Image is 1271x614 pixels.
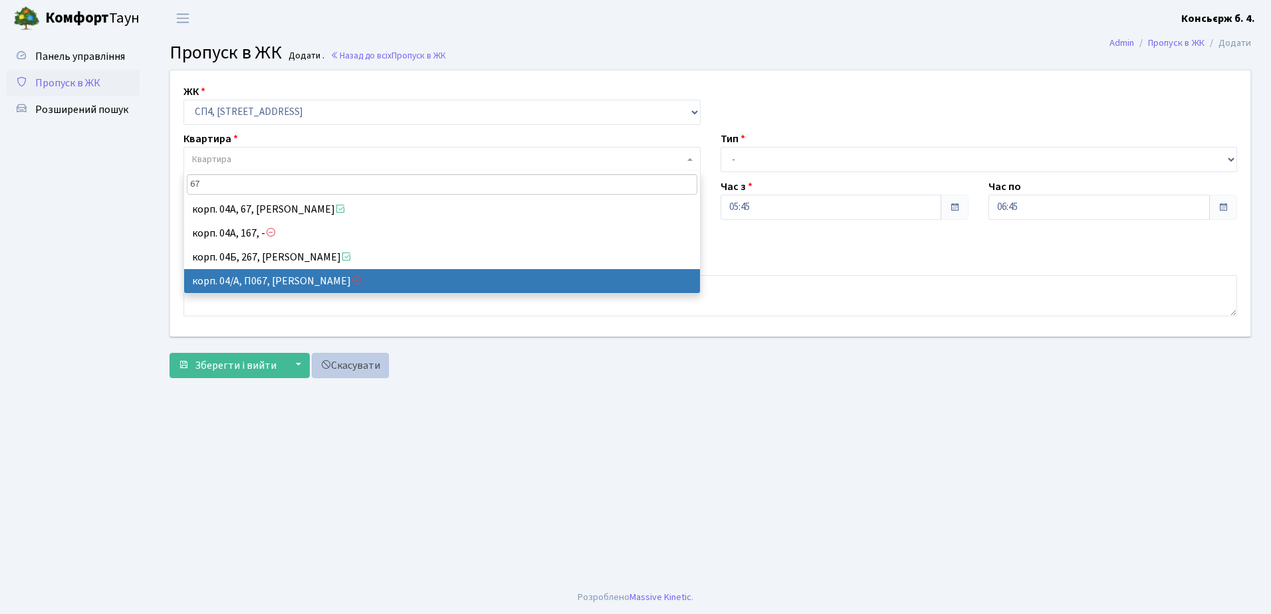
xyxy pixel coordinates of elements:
[630,590,691,604] a: Massive Kinetic
[184,269,700,293] li: корп. 04/А, П067, [PERSON_NAME]
[312,353,389,378] a: Скасувати
[392,49,446,62] span: Пропуск в ЖК
[988,179,1021,195] label: Час по
[184,245,700,269] li: корп. 04Б, 267, [PERSON_NAME]
[1181,11,1255,27] a: Консьєрж б. 4.
[7,43,140,70] a: Панель управління
[192,153,231,166] span: Квартира
[183,84,205,100] label: ЖК
[35,49,125,64] span: Панель управління
[195,358,277,373] span: Зберегти і вийти
[1109,36,1134,50] a: Admin
[286,51,324,62] small: Додати .
[35,76,100,90] span: Пропуск в ЖК
[7,96,140,123] a: Розширений пошук
[1181,11,1255,26] b: Консьєрж б. 4.
[721,179,752,195] label: Час з
[1148,36,1205,50] a: Пропуск в ЖК
[45,7,109,29] b: Комфорт
[183,131,238,147] label: Квартира
[7,70,140,96] a: Пропуск в ЖК
[166,7,199,29] button: Переключити навігацію
[170,39,282,66] span: Пропуск в ЖК
[330,49,446,62] a: Назад до всіхПропуск в ЖК
[721,131,745,147] label: Тип
[13,5,40,32] img: logo.png
[1090,29,1271,57] nav: breadcrumb
[184,221,700,245] li: корп. 04А, 167, -
[45,7,140,30] span: Таун
[35,102,128,117] span: Розширений пошук
[1205,36,1251,51] li: Додати
[184,197,700,221] li: корп. 04А, 67, [PERSON_NAME]
[170,353,285,378] button: Зберегти і вийти
[578,590,693,605] div: Розроблено .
